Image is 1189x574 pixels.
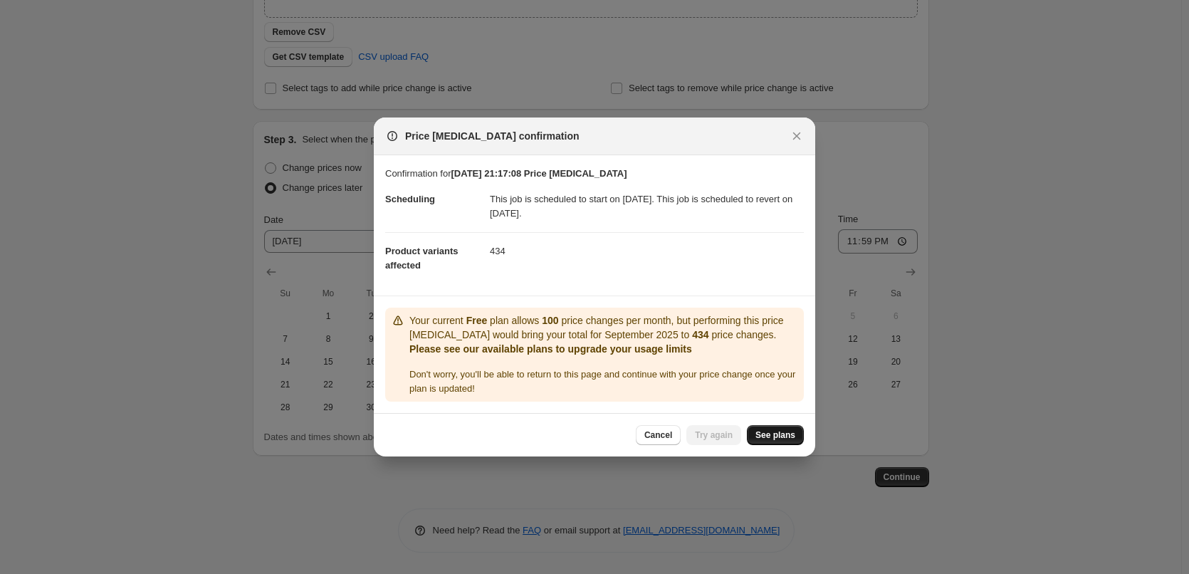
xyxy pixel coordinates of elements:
[385,194,435,204] span: Scheduling
[747,425,804,445] a: See plans
[636,425,681,445] button: Cancel
[385,167,804,181] p: Confirmation for
[787,126,807,146] button: Close
[385,246,459,271] span: Product variants affected
[490,232,804,270] dd: 434
[409,313,798,342] p: Your current plan allows price changes per month, but performing this price [MEDICAL_DATA] would ...
[490,181,804,232] dd: This job is scheduled to start on [DATE]. This job is scheduled to revert on [DATE].
[644,429,672,441] span: Cancel
[451,168,627,179] b: [DATE] 21:17:08 Price [MEDICAL_DATA]
[542,315,558,326] b: 100
[755,429,795,441] span: See plans
[409,342,798,356] p: Please see our available plans to upgrade your usage limits
[466,315,488,326] b: Free
[692,329,708,340] b: 434
[405,129,580,143] span: Price [MEDICAL_DATA] confirmation
[409,369,795,394] span: Don ' t worry, you ' ll be able to return to this page and continue with your price change once y...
